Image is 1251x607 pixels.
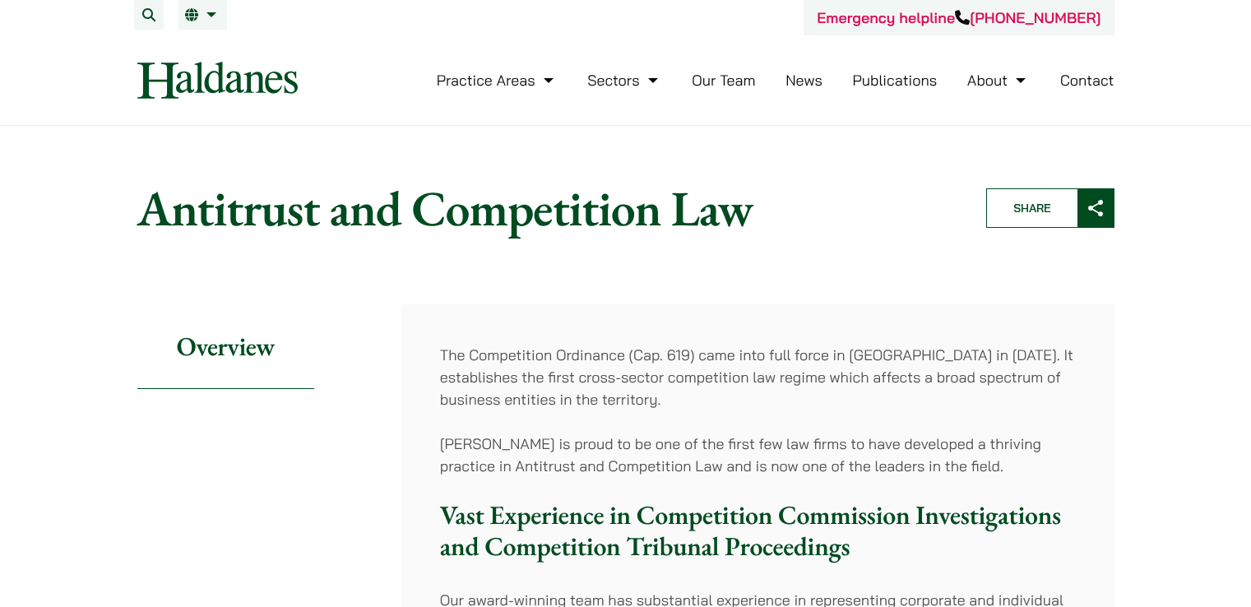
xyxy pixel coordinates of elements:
[437,71,558,90] a: Practice Areas
[587,71,661,90] a: Sectors
[440,498,1061,563] strong: Vast Experience in Competition Commission Investigations and Competition Tribunal Proceedings
[785,71,822,90] a: News
[1060,71,1114,90] a: Contact
[440,344,1075,410] p: The Competition Ordinance (Cap. 619) came into full force in [GEOGRAPHIC_DATA] in [DATE]. It esta...
[440,433,1075,477] p: [PERSON_NAME] is proud to be one of the first few law firms to have developed a thriving practice...
[986,188,1114,228] button: Share
[137,304,314,389] h2: Overview
[185,8,220,21] a: EN
[853,71,938,90] a: Publications
[817,8,1100,27] a: Emergency helpline[PHONE_NUMBER]
[692,71,755,90] a: Our Team
[137,178,958,238] h1: Antitrust and Competition Law
[987,189,1077,227] span: Share
[967,71,1030,90] a: About
[137,62,298,99] img: Logo of Haldanes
